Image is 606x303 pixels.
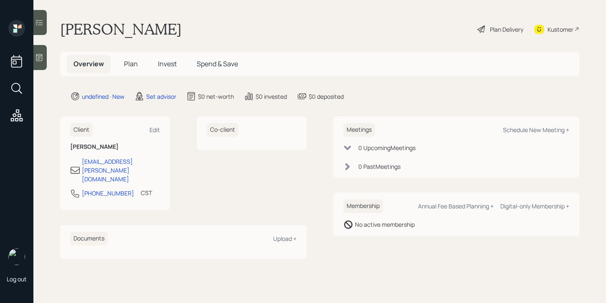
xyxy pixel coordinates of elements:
[60,20,182,38] h1: [PERSON_NAME]
[355,220,415,229] div: No active membership
[503,126,569,134] div: Schedule New Meeting +
[7,275,27,283] div: Log out
[418,202,494,210] div: Annual Fee Based Planning +
[158,59,177,68] span: Invest
[358,143,416,152] div: 0 Upcoming Meeting s
[256,92,287,101] div: $0 invested
[150,126,160,134] div: Edit
[500,202,569,210] div: Digital-only Membership +
[358,162,401,171] div: 0 Past Meeting s
[198,92,234,101] div: $0 net-worth
[141,188,152,197] div: CST
[197,59,238,68] span: Spend & Save
[548,25,573,34] div: Kustomer
[8,248,25,265] img: retirable_logo.png
[309,92,344,101] div: $0 deposited
[490,25,523,34] div: Plan Delivery
[273,235,297,243] div: Upload +
[82,157,160,183] div: [EMAIL_ADDRESS][PERSON_NAME][DOMAIN_NAME]
[82,189,134,198] div: [PHONE_NUMBER]
[207,123,238,137] h6: Co-client
[146,92,176,101] div: Set advisor
[70,143,160,150] h6: [PERSON_NAME]
[343,123,375,137] h6: Meetings
[70,232,108,245] h6: Documents
[343,199,383,213] h6: Membership
[124,59,138,68] span: Plan
[82,92,124,101] div: undefined · New
[74,59,104,68] span: Overview
[70,123,93,137] h6: Client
